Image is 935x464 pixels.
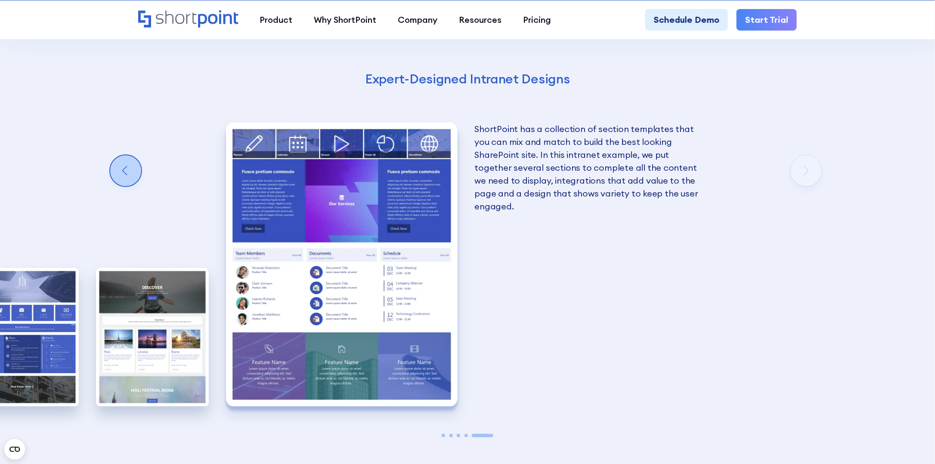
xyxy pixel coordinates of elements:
a: Resources [449,9,513,31]
div: Previous slide [110,155,141,186]
p: ShortPoint has a collection of section templates that you can mix and match to build the best loo... [475,123,706,213]
a: Pricing [513,9,562,31]
div: Product [260,13,293,26]
span: Go to slide 3 [457,434,460,437]
div: Resources [459,13,502,26]
div: Company [398,13,438,26]
img: SharePoint Communication site example for news [96,268,209,406]
span: Go to slide 2 [449,434,453,437]
iframe: Chat Widget [892,423,935,464]
div: Why ShortPoint [314,13,377,26]
a: Why ShortPoint [303,9,387,31]
div: 4 / 5 [96,268,209,406]
span: Go to slide 1 [442,434,445,437]
a: Home [138,10,238,29]
h4: Expert-Designed Intranet Designs [226,71,710,87]
div: 5 / 5 [226,123,458,406]
button: Open CMP widget [4,439,25,460]
span: Go to slide 5 [472,434,493,437]
span: Go to slide 4 [464,434,468,437]
a: Schedule Demo [645,9,728,31]
a: Product [249,9,303,31]
a: Start Trial [737,9,797,31]
a: Company [387,9,449,31]
div: Pricing [523,13,551,26]
img: HR SharePoint site example for documents [226,123,458,406]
